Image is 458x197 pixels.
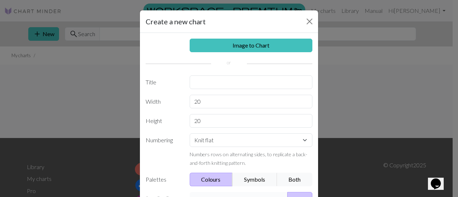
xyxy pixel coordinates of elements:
iframe: chat widget [428,168,451,190]
label: Palettes [141,173,185,186]
small: Numbers rows on alternating sides, to replicate a back-and-forth knitting pattern. [190,151,307,166]
a: Image to Chart [190,39,313,52]
h5: Create a new chart [146,16,206,27]
button: Symbols [232,173,277,186]
label: Title [141,75,185,89]
label: Height [141,114,185,128]
label: Numbering [141,133,185,167]
button: Both [277,173,313,186]
label: Width [141,95,185,108]
button: Close [304,16,315,27]
button: Colours [190,173,233,186]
